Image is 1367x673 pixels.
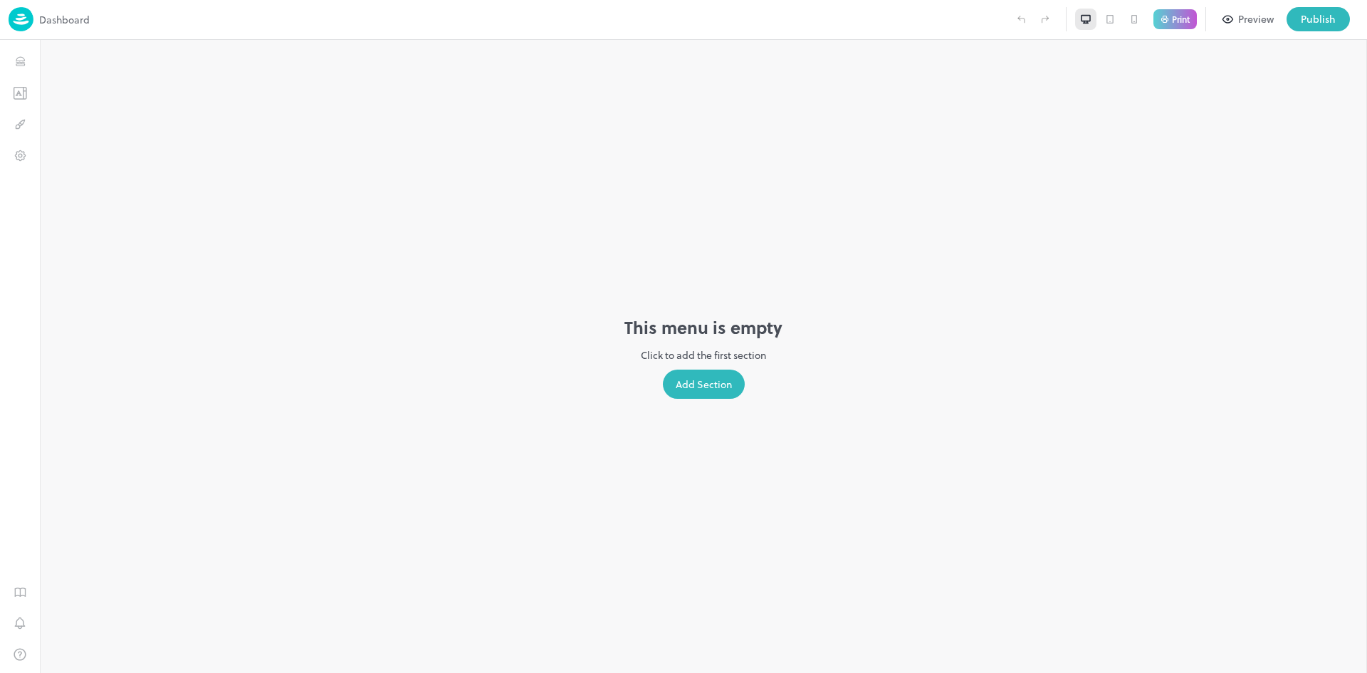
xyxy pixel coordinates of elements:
[9,7,33,31] img: logo-86c26b7e.jpg
[641,348,766,362] p: Click to add the first section
[1287,7,1350,31] button: Publish
[1172,15,1190,24] p: Print
[1238,11,1274,27] div: Preview
[1009,7,1033,31] label: Undo (Ctrl + Z)
[1215,7,1282,31] button: Preview
[1301,11,1336,27] div: Publish
[39,12,90,27] p: Dashboard
[624,315,782,340] h6: This menu is empty
[1033,7,1057,31] label: Redo (Ctrl + Y)
[663,370,745,399] div: Add Section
